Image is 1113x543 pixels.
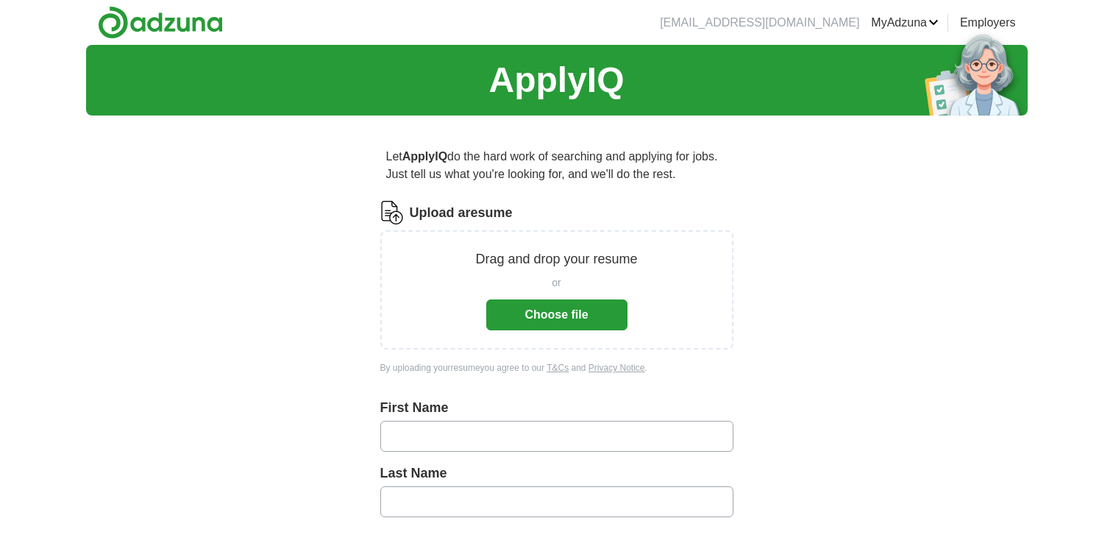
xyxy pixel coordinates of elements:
[98,6,223,39] img: Adzuna logo
[380,361,733,375] div: By uploading your resume you agree to our and .
[552,275,561,291] span: or
[380,464,733,483] label: Last Name
[380,201,404,224] img: CV Icon
[488,54,624,107] h1: ApplyIQ
[588,363,645,373] a: Privacy Notice
[486,299,627,330] button: Choose file
[475,249,637,269] p: Drag and drop your resume
[402,150,447,163] strong: ApplyIQ
[960,14,1016,32] a: Employers
[380,142,733,189] p: Let do the hard work of searching and applying for jobs. Just tell us what you're looking for, an...
[547,363,569,373] a: T&Cs
[871,14,939,32] a: MyAdzuna
[660,14,859,32] li: [EMAIL_ADDRESS][DOMAIN_NAME]
[410,203,513,223] label: Upload a resume
[380,398,733,418] label: First Name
